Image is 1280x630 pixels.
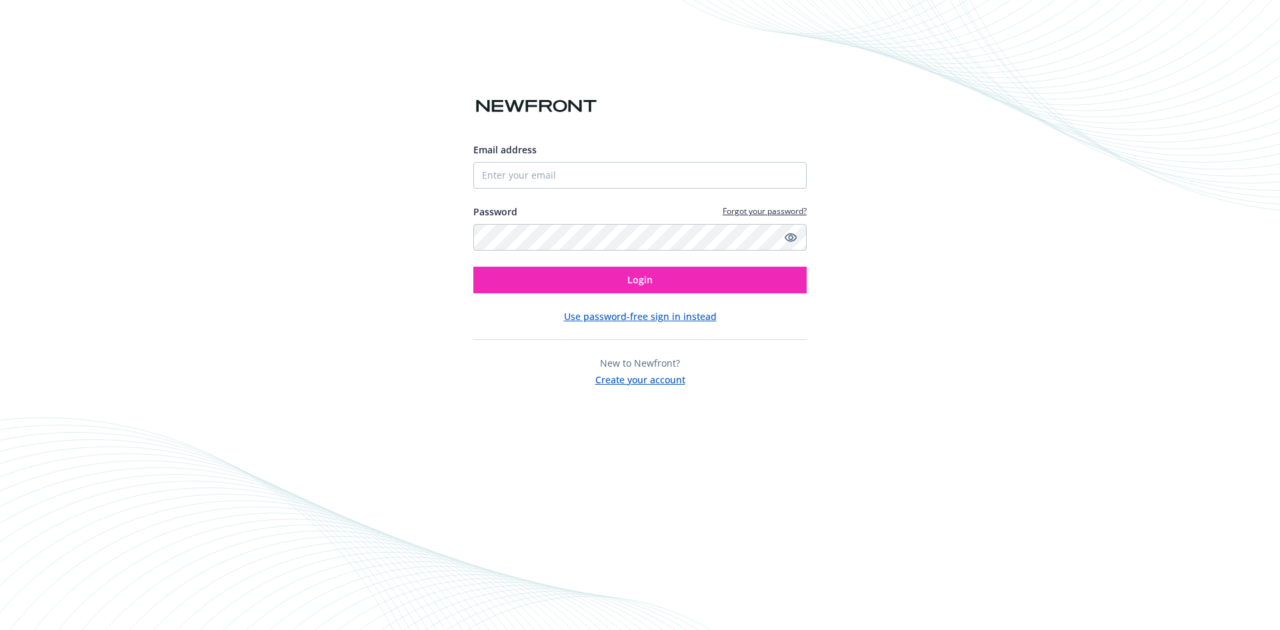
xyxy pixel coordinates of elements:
a: Forgot your password? [723,205,807,217]
span: New to Newfront? [600,357,680,369]
span: Email address [473,143,537,156]
input: Enter your password [473,224,807,251]
button: Use password-free sign in instead [564,309,717,323]
img: Newfront logo [473,95,599,118]
a: Show password [783,229,799,245]
span: Login [627,273,653,286]
input: Enter your email [473,162,807,189]
label: Password [473,205,517,219]
button: Create your account [595,370,685,387]
button: Login [473,267,807,293]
